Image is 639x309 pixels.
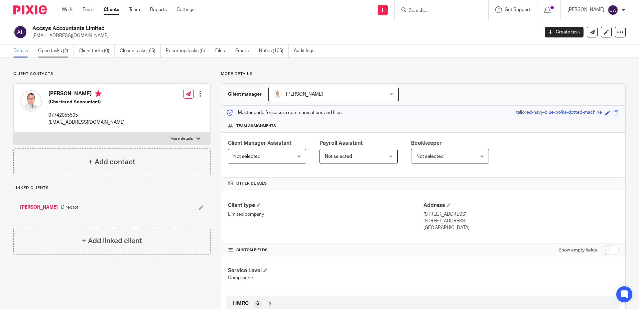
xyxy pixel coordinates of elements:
[567,6,604,13] p: [PERSON_NAME]
[516,109,602,117] div: tailored-navy-blue-polka-dotted-machine
[62,6,73,13] a: Work
[226,109,342,116] p: Master code for secure communications and files
[104,6,119,13] a: Clients
[236,123,276,129] span: Team assignments
[166,44,210,58] a: Recurring tasks (6)
[228,91,262,98] h3: Client manager
[13,71,211,77] p: Client contacts
[120,44,161,58] a: Closed tasks (65)
[228,267,423,274] h4: Service Level
[545,27,584,37] a: Create task
[411,140,442,146] span: Bookkeeper
[235,44,254,58] a: Emails
[13,185,211,191] p: Linked clients
[177,6,195,13] a: Settings
[228,211,423,218] p: Limited company
[79,44,115,58] a: Client tasks (0)
[20,204,58,211] a: [PERSON_NAME]
[286,92,323,97] span: [PERSON_NAME]
[32,25,434,32] h2: Accsys Accountants Limited
[13,25,27,39] img: svg%3E
[32,32,535,39] p: [EMAIL_ADDRESS][DOMAIN_NAME]
[13,44,33,58] a: Details
[259,44,289,58] a: Notes (105)
[228,276,253,280] span: Compliance
[48,99,125,105] h5: (Chartered Accountant)
[416,154,443,159] span: Not selected
[423,224,619,231] p: [GEOGRAPHIC_DATA]
[20,90,42,112] img: accounting-firm-kent-will-wood-e1602855177279.jpg
[423,211,619,218] p: [STREET_ADDRESS]
[608,5,618,15] img: svg%3E
[215,44,230,58] a: Files
[61,204,79,211] span: Director
[228,202,423,209] h4: Client type
[325,154,352,159] span: Not selected
[423,218,619,224] p: [STREET_ADDRESS]
[38,44,74,58] a: Open tasks (2)
[228,247,423,253] h4: CUSTOM FIELDS
[233,300,249,307] span: HMRC
[48,90,125,99] h4: [PERSON_NAME]
[408,8,468,14] input: Search
[505,7,530,12] span: Get Support
[48,119,125,126] p: [EMAIL_ADDRESS][DOMAIN_NAME]
[236,181,267,186] span: Other details
[423,202,619,209] h4: Address
[274,90,282,98] img: accounting-firm-kent-will-wood-e1602855177279.jpg
[89,157,135,167] h4: + Add contact
[83,6,94,13] a: Email
[82,236,142,246] h4: + Add linked client
[150,6,167,13] a: Reports
[221,71,626,77] p: More details
[95,90,102,97] i: Primary
[319,140,363,146] span: Payroll Assistant
[13,5,47,14] img: Pixie
[129,6,140,13] a: Team
[558,247,597,253] label: Show empty fields
[233,154,260,159] span: Not selected
[170,136,193,141] p: More details
[256,300,259,307] span: 6
[228,140,291,146] span: Client Manager Assistant
[48,112,125,119] p: 07742055505
[294,44,319,58] a: Audit logs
